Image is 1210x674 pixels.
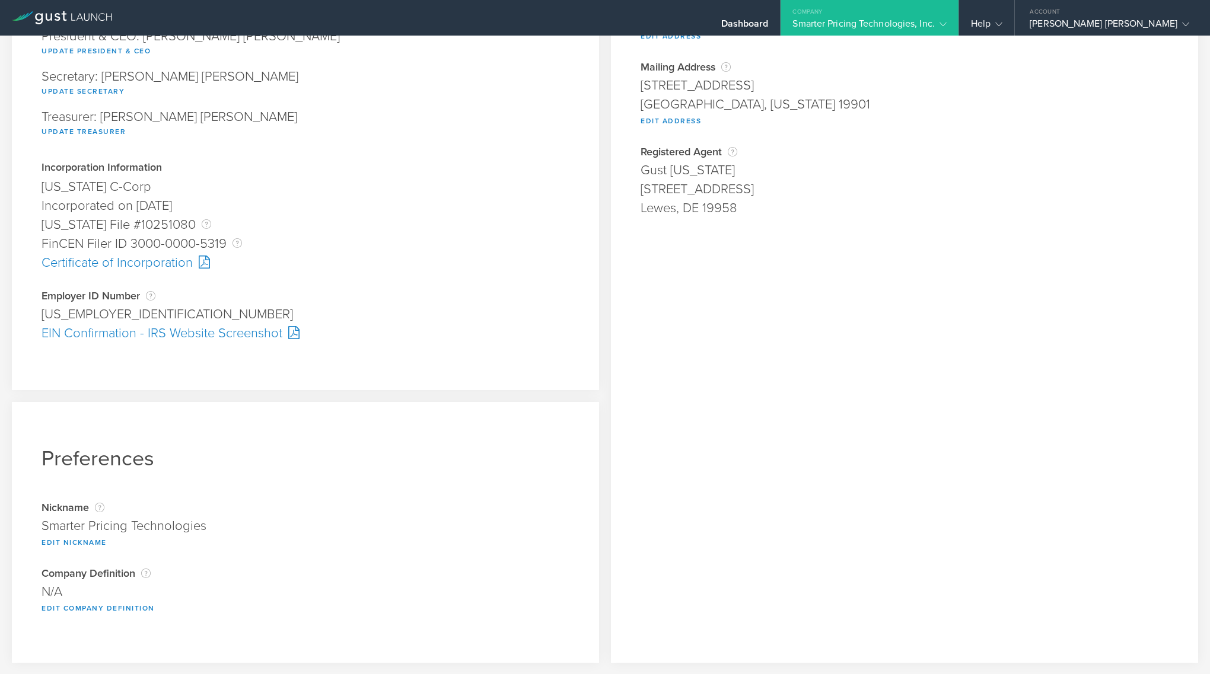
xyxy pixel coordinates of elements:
[42,124,126,139] button: Update Treasurer
[42,324,569,343] div: EIN Confirmation - IRS Website Screenshot
[42,582,569,601] div: N/A
[42,196,569,215] div: Incorporated on [DATE]
[42,215,569,234] div: [US_STATE] File #10251080
[42,535,107,550] button: Edit Nickname
[42,253,569,272] div: Certificate of Incorporation
[641,29,701,43] button: Edit Address
[42,501,569,513] div: Nickname
[42,290,569,302] div: Employer ID Number
[971,18,1002,36] div: Help
[42,305,569,324] div: [US_EMPLOYER_IDENTIFICATION_NUMBER]
[641,161,1168,180] div: Gust [US_STATE]
[641,61,1168,73] div: Mailing Address
[721,18,769,36] div: Dashboard
[42,446,569,471] h1: Preferences
[1030,18,1189,36] div: [PERSON_NAME] [PERSON_NAME]
[792,18,946,36] div: Smarter Pricing Technologies, Inc.
[42,44,151,58] button: Update President & CEO
[42,162,569,174] div: Incorporation Information
[641,199,1168,218] div: Lewes, DE 19958
[641,76,1168,95] div: [STREET_ADDRESS]
[42,567,569,579] div: Company Definition
[42,24,569,64] div: President & CEO: [PERSON_NAME] [PERSON_NAME]
[641,114,701,128] button: Edit Address
[641,146,1168,158] div: Registered Agent
[641,180,1168,199] div: [STREET_ADDRESS]
[42,104,569,145] div: Treasurer: [PERSON_NAME] [PERSON_NAME]
[42,177,569,196] div: [US_STATE] C-Corp
[42,234,569,253] div: FinCEN Filer ID 3000-0000-5319
[641,95,1168,114] div: [GEOGRAPHIC_DATA], [US_STATE] 19901
[42,64,569,104] div: Secretary: [PERSON_NAME] [PERSON_NAME]
[42,516,569,535] div: Smarter Pricing Technologies
[42,601,155,615] button: Edit Company Definition
[42,84,125,98] button: Update Secretary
